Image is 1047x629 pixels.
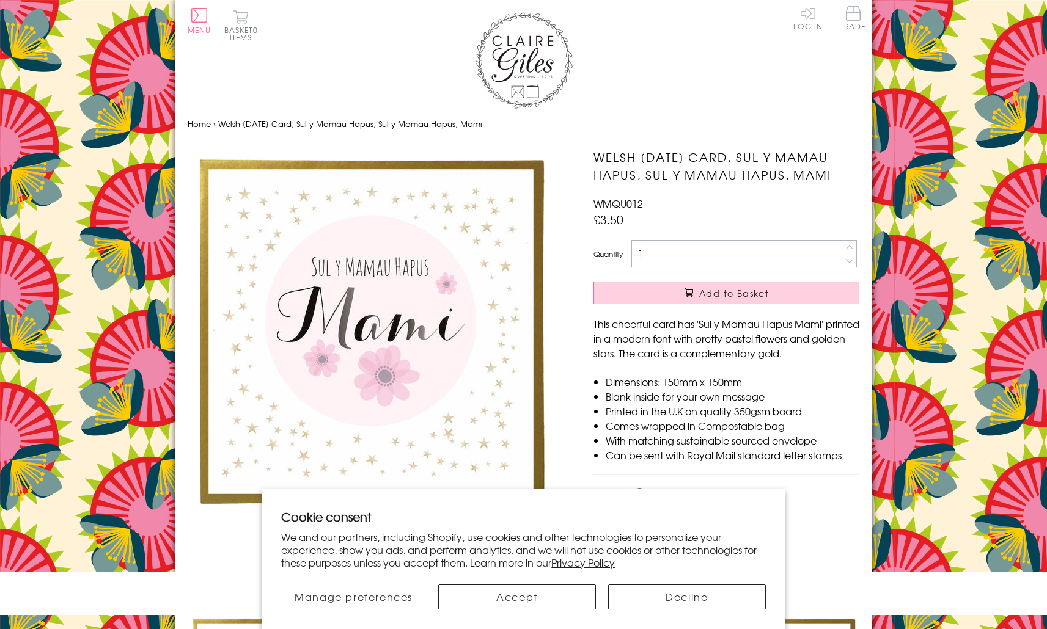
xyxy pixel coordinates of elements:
span: 0 items [230,24,258,43]
button: Accept [438,584,596,609]
nav: breadcrumbs [188,112,860,137]
span: Trade [840,6,866,30]
p: This cheerful card has 'Sul y Mamau Hapus Mami' printed in a modern font with pretty pastel flowe... [593,316,859,360]
li: With matching sustainable sourced envelope [606,433,859,448]
span: › [213,118,216,129]
button: Add to Basket [593,282,859,304]
li: Comes wrapped in Compostable bag [606,418,859,433]
img: Welsh Mother's Day Card, Sul y Mamau Hapus, Sul y Mamau Hapus, Mami [188,148,554,515]
p: We and our partners, including Shopify, use cookies and other technologies to personalize your ex... [281,531,766,569]
button: Basket0 items [224,10,258,41]
span: Menu [188,24,211,35]
li: Can be sent with Royal Mail standard letter stamps [606,448,859,462]
span: Welsh [DATE] Card, Sul y Mamau Hapus, Sul y Mamau Hapus, Mami [218,118,482,129]
li: Printed in the U.K on quality 350gsm board [606,404,859,418]
button: Decline [608,584,766,609]
a: Home [188,118,211,129]
li: Blank inside for your own message [606,389,859,404]
img: Claire Giles Greetings Cards [475,12,573,109]
a: Trade [840,6,866,32]
a: Privacy Policy [551,555,615,570]
a: Log In [793,6,823,30]
h2: Cookie consent [281,508,766,525]
li: Dimensions: 150mm x 150mm [606,374,859,389]
label: Quantity [593,249,623,260]
span: WMQU012 [593,196,643,211]
span: £3.50 [593,211,623,228]
span: Manage preferences [295,589,413,604]
h1: Welsh [DATE] Card, Sul y Mamau Hapus, Sul y Mamau Hapus, Mami [593,148,859,184]
span: Add to Basket [699,287,769,299]
button: Manage preferences [281,584,426,609]
button: Menu [188,8,211,34]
